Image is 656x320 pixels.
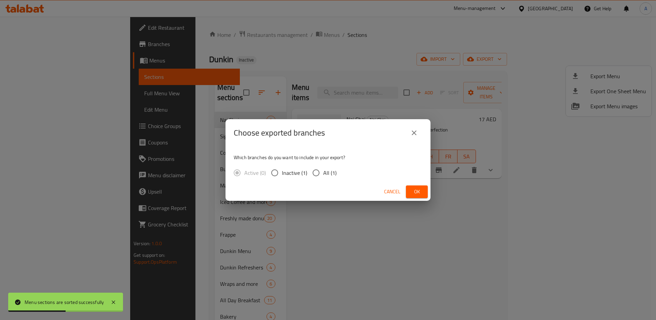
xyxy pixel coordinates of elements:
div: Menu sections are sorted successfully [25,298,104,306]
p: Which branches do you want to include in your export? [234,154,422,161]
h2: Choose exported branches [234,127,325,138]
span: Cancel [384,187,400,196]
span: All (1) [323,169,337,177]
span: Active (0) [244,169,266,177]
span: Inactive (1) [282,169,307,177]
span: Ok [411,187,422,196]
button: Cancel [381,185,403,198]
button: Ok [406,185,428,198]
button: close [406,125,422,141]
